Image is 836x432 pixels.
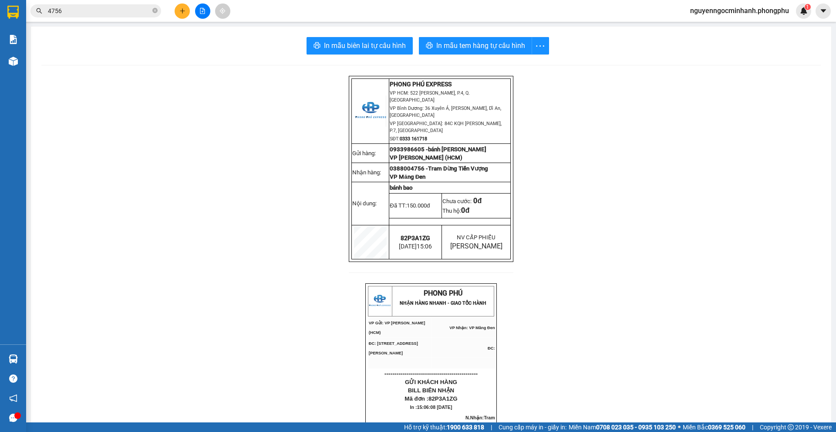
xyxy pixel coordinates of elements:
[179,8,185,14] span: plus
[800,7,808,15] img: icon-new-feature
[9,374,17,383] span: question-circle
[457,234,496,241] span: NV CẤP PHIẾU
[447,424,484,431] strong: 1900 633 818
[428,165,488,172] span: Tram Dừng Tiến Vượng
[152,7,158,15] span: close-circle
[390,165,428,172] span: 0388004756 -
[9,35,18,44] img: solution-icon
[390,81,452,88] strong: PHONG PHÚ EXPRESS
[532,41,549,51] span: more
[569,422,676,432] span: Miền Nam
[352,150,376,156] span: Gửi hàng:
[9,57,18,66] img: warehouse-icon
[405,395,457,402] span: Mã đơn :
[355,95,386,127] img: logo
[449,326,495,330] span: VP Nhận: VP Măng Đen
[405,379,457,385] span: GỬI KHÁCH HÀNG
[9,394,17,402] span: notification
[424,289,462,297] span: PHONG PHÚ
[442,207,469,214] span: Thu hộ:
[410,405,452,410] span: In :
[428,395,458,402] span: 82P3A1ZG
[390,90,470,103] span: VP HCM: 522 [PERSON_NAME], P.4, Q.[GEOGRAPHIC_DATA]
[399,243,432,250] span: [DATE]
[419,37,532,54] button: printerIn mẫu tem hàng tự cấu hình
[442,198,482,204] span: Chưa cước:
[683,422,745,432] span: Miền Bắc
[199,8,206,14] span: file-add
[473,197,482,205] span: 0đ
[678,425,681,429] span: ⚪️
[499,422,566,432] span: Cung cấp máy in - giấy in:
[313,42,320,50] span: printer
[401,235,430,242] span: 82P3A1ZG
[426,42,433,50] span: printer
[352,200,377,207] span: Nội dung:
[488,346,495,350] span: ĐC:
[390,121,502,133] span: VP [GEOGRAPHIC_DATA]: 84C KQH [PERSON_NAME], P.7, [GEOGRAPHIC_DATA]
[788,424,794,430] span: copyright
[36,8,42,14] span: search
[390,105,501,118] span: VP Bình Dương: 36 Xuyên Á, [PERSON_NAME], Dĩ An, [GEOGRAPHIC_DATA]
[390,173,425,180] span: VP Măng Đen
[819,7,827,15] span: caret-down
[390,184,413,191] span: bánh bao
[152,8,158,13] span: close-circle
[805,4,811,10] sup: 1
[390,202,430,209] span: Đã TT:
[195,3,210,19] button: file-add
[683,5,796,16] span: nguyenngocminhanh.phongphu
[400,136,427,142] strong: 0333 161718
[491,422,492,432] span: |
[48,6,151,16] input: Tìm tên, số ĐT hoặc mã đơn
[369,321,425,335] span: VP Gửi: VP [PERSON_NAME] (HCM)
[596,424,676,431] strong: 0708 023 035 - 0935 103 250
[408,387,455,394] span: BILL BIÊN NHẬN
[7,6,19,19] img: logo-vxr
[461,206,469,214] span: 0đ
[390,136,427,142] span: SĐT:
[352,169,381,176] span: Nhận hàng:
[9,414,17,422] span: message
[175,3,190,19] button: plus
[404,422,484,432] span: Hỗ trợ kỹ thuật:
[806,4,809,10] span: 1
[407,202,430,209] span: 150.000đ
[369,341,418,355] span: ĐC: [STREET_ADDRESS][PERSON_NAME]
[384,370,478,377] span: ----------------------------------------------
[436,40,525,51] span: In mẫu tem hàng tự cấu hình
[752,422,753,432] span: |
[215,3,230,19] button: aim
[324,40,406,51] span: In mẫu biên lai tự cấu hình
[369,290,391,312] img: logo
[428,146,486,153] span: bánh [PERSON_NAME]
[708,424,745,431] strong: 0369 525 060
[390,146,486,153] span: 0933986605 -
[9,354,18,364] img: warehouse-icon
[390,154,462,161] span: VP [PERSON_NAME] (HCM)
[417,405,452,410] span: 15:06:08 [DATE]
[532,37,549,54] button: more
[400,300,486,306] strong: NHẬN HÀNG NHANH - GIAO TỐC HÀNH
[307,37,413,54] button: printerIn mẫu biên lai tự cấu hình
[816,3,831,19] button: caret-down
[450,242,502,250] span: [PERSON_NAME]
[417,243,432,250] span: 15:06
[219,8,226,14] span: aim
